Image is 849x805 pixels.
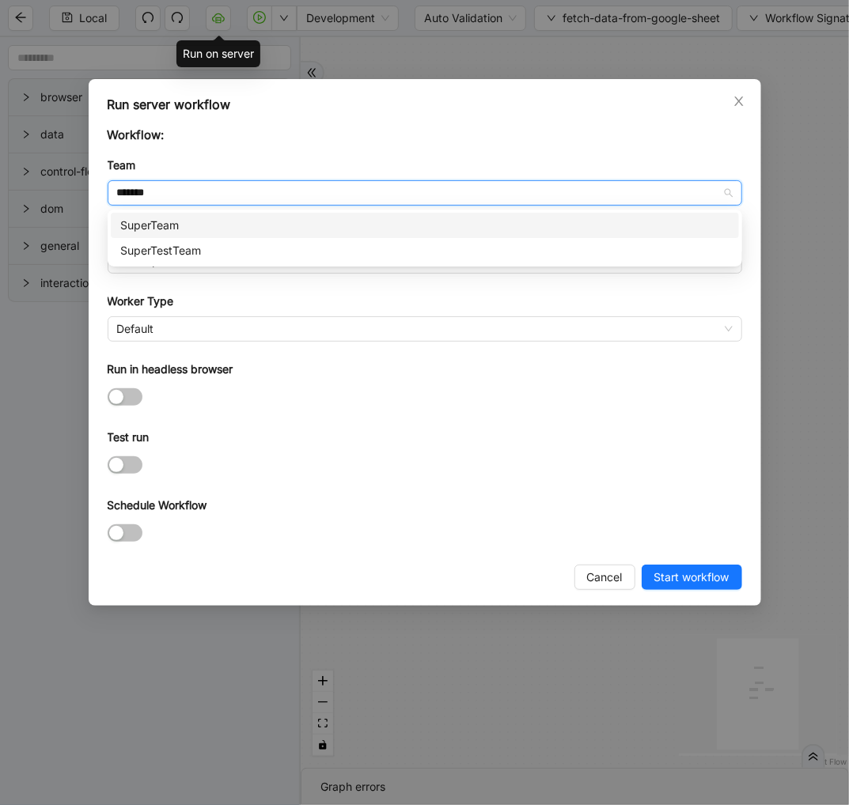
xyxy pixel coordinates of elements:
[111,213,739,238] div: SuperTeam
[108,293,174,310] label: Worker Type
[587,569,623,586] span: Cancel
[108,497,207,514] label: Schedule Workflow
[120,242,730,259] div: SuperTestTeam
[108,388,142,406] button: Run in headless browser
[108,157,136,174] label: Team
[108,127,165,142] span: Workflow:
[117,317,733,341] span: Default
[176,40,260,67] div: Run on server
[108,456,142,474] button: Test run
[733,95,745,108] span: close
[108,524,142,542] button: Schedule Workflow
[117,181,733,205] input: Team
[574,565,635,590] button: Cancel
[120,217,730,234] div: SuperTeam
[111,238,739,263] div: SuperTestTeam
[108,429,150,446] label: Test run
[730,93,748,110] button: Close
[642,565,742,590] button: Start workflow
[654,569,730,586] span: Start workflow
[108,95,742,114] div: Run server workflow
[108,361,233,378] label: Run in headless browser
